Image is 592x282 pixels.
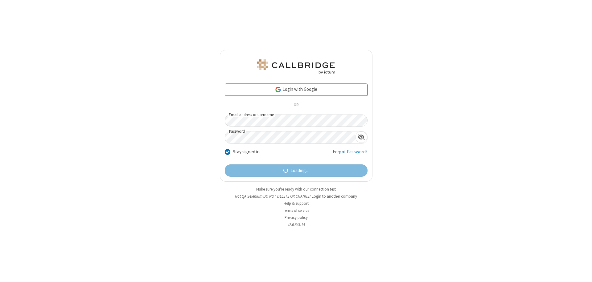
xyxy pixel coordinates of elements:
img: google-icon.png [275,86,282,93]
span: Loading... [290,167,309,174]
input: Password [225,131,355,143]
a: Make sure you're ready with our connection test [256,187,336,192]
div: Show password [355,131,367,143]
li: Not QA Selenium DO NOT DELETE OR CHANGE? [220,193,372,199]
span: OR [291,101,301,110]
button: Login to another company [312,193,357,199]
a: Login with Google [225,83,368,96]
input: Email address or username [225,115,368,127]
img: QA Selenium DO NOT DELETE OR CHANGE [256,59,336,74]
label: Stay signed in [233,148,260,155]
a: Help & support [284,201,309,206]
button: Loading... [225,164,368,177]
a: Forgot Password? [333,148,368,160]
li: v2.6.349.14 [220,222,372,228]
a: Privacy policy [285,215,308,220]
a: Terms of service [283,208,309,213]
